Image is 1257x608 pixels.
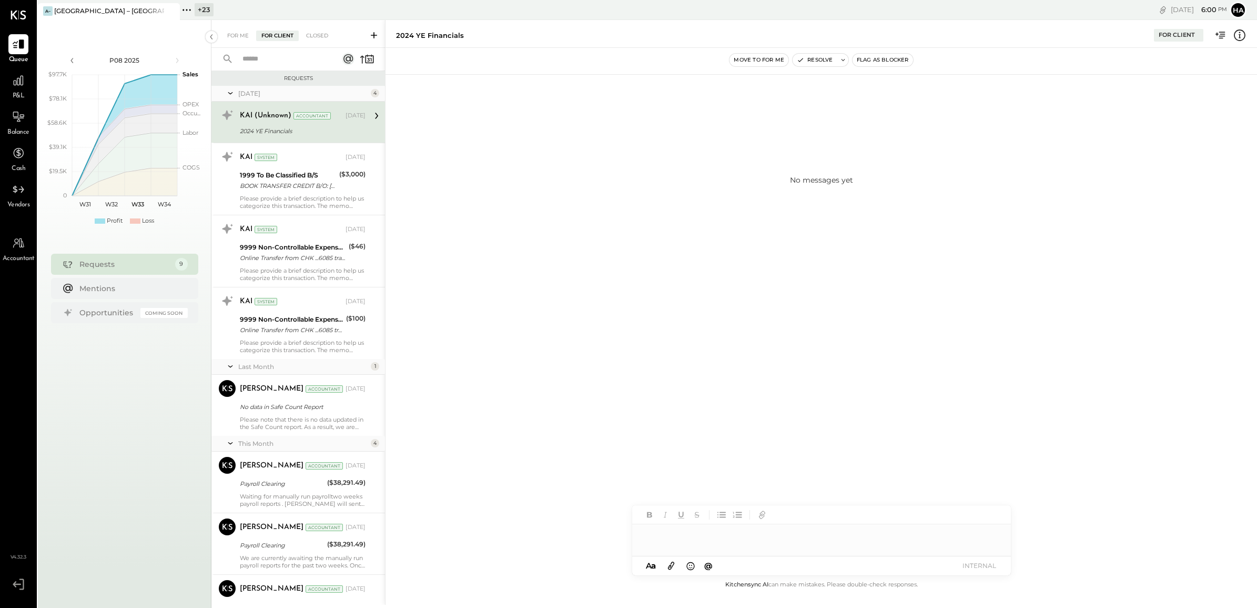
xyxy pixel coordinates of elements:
[1,34,36,65] a: Queue
[142,217,154,225] div: Loss
[240,111,291,121] div: KAI (Unknown)
[240,554,366,569] div: We are currently awaiting the manually run payroll reports for the past two weeks. Once [PERSON_N...
[240,181,336,191] div: BOOK TRANSFER CREDIT B/O: [PERSON_NAME] & CO LLC [GEOGRAPHIC_DATA]-6039 US ORG:/03289646 [PERSON_...
[47,119,67,126] text: $58.6K
[238,89,368,98] div: [DATE]
[643,560,660,572] button: Aa
[346,585,366,593] div: [DATE]
[1,71,36,101] a: P&L
[9,55,28,65] span: Queue
[240,461,303,471] div: [PERSON_NAME]
[131,201,144,208] text: W33
[704,561,713,571] span: @
[255,298,277,305] div: System
[240,170,336,181] div: 1999 To Be Classified B/S
[674,508,688,522] button: Underline
[175,258,188,271] div: 9
[240,253,346,263] div: Online Transfer from CHK ...6085 transaction#: 24132345657
[240,296,252,307] div: KAI
[238,439,368,448] div: This Month
[7,128,29,137] span: Balance
[349,241,366,252] div: ($46)
[240,242,346,253] div: 9999 Non-Controllable Expenses:Other Income and Expenses:To Be Classified P&L
[79,283,183,294] div: Mentions
[1,180,36,210] a: Vendors
[49,143,67,151] text: $39.1K
[183,101,199,108] text: OPEX
[715,508,728,522] button: Unordered List
[240,224,252,235] div: KAI
[240,314,343,325] div: 9999 Non-Controllable Expenses:Other Income and Expenses:To Be Classified P&L
[755,508,769,522] button: Add URL
[183,164,200,171] text: COGS
[371,362,379,371] div: 1
[339,169,366,180] div: ($3,000)
[1,107,36,137] a: Balance
[217,75,380,82] div: Requests
[1,233,36,264] a: Accountant
[346,153,366,162] div: [DATE]
[690,508,704,522] button: Strikethrough
[240,339,366,354] div: Please provide a brief description to help us categorize this transaction. The memo might be help...
[256,31,299,41] div: For Client
[240,540,324,551] div: Payroll Clearing
[240,384,303,394] div: [PERSON_NAME]
[790,175,853,185] p: No messages yet
[793,54,837,66] button: Resolve
[958,559,1000,573] button: INTERNAL
[346,462,366,470] div: [DATE]
[306,585,343,593] div: Accountant
[3,254,35,264] span: Accountant
[327,539,366,550] div: ($38,291.49)
[306,524,343,531] div: Accountant
[729,54,788,66] button: Move to for me
[13,92,25,101] span: P&L
[346,112,366,120] div: [DATE]
[107,217,123,225] div: Profit
[183,71,198,78] text: Sales
[105,201,118,208] text: W32
[701,559,716,572] button: @
[853,54,913,66] button: Flag as Blocker
[1158,4,1168,15] div: copy link
[371,439,379,447] div: 4
[1230,2,1246,18] button: Ha
[238,362,368,371] div: Last Month
[346,385,366,393] div: [DATE]
[240,493,366,507] div: Waiting for manually run payrolltwo weeks payroll reports . [PERSON_NAME] will sent the report on...
[157,201,171,208] text: W34
[301,31,333,41] div: Closed
[1159,31,1195,39] div: For Client
[396,31,464,41] div: 2024 YE Financials
[1171,5,1227,15] div: [DATE]
[7,201,30,210] span: Vendors
[643,508,656,522] button: Bold
[140,308,188,318] div: Coming Soon
[240,522,303,533] div: [PERSON_NAME]
[731,508,744,522] button: Ordered List
[240,195,366,210] div: Please provide a brief description to help us categorize this transaction. The memo might be help...
[195,3,214,16] div: + 23
[222,31,254,41] div: For Me
[306,462,343,470] div: Accountant
[183,109,200,117] text: Occu...
[183,129,198,136] text: Labor
[371,89,379,97] div: 4
[79,201,91,208] text: W31
[63,192,67,199] text: 0
[240,416,366,431] div: Please note that there is no data updated in the Safe Count report. As a result, we are unable to...
[80,56,169,65] div: P08 2025
[240,267,366,282] div: Please provide a brief description to help us categorize this transaction. The memo might be help...
[79,259,170,270] div: Requests
[49,167,67,175] text: $19.5K
[240,479,324,489] div: Payroll Clearing
[48,71,67,78] text: $97.7K
[651,561,656,571] span: a
[346,313,366,324] div: ($100)
[293,112,331,119] div: Accountant
[79,307,135,318] div: Opportunities
[240,402,362,412] div: No data in Safe Count Report
[240,584,303,594] div: [PERSON_NAME]
[346,225,366,234] div: [DATE]
[240,152,252,163] div: KAI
